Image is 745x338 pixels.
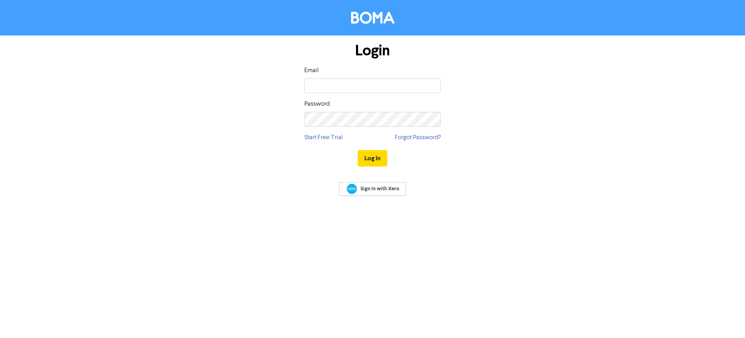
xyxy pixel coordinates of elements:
button: Log In [358,150,387,166]
label: Email [304,66,319,75]
img: BOMA Logo [351,12,394,24]
a: Sign In with Xero [339,182,406,196]
a: Start Free Trial [304,133,343,142]
label: Password [304,99,330,109]
img: Xero logo [347,184,357,194]
span: Sign In with Xero [360,185,399,192]
a: Forgot Password? [395,133,441,142]
h1: Login [304,42,441,60]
